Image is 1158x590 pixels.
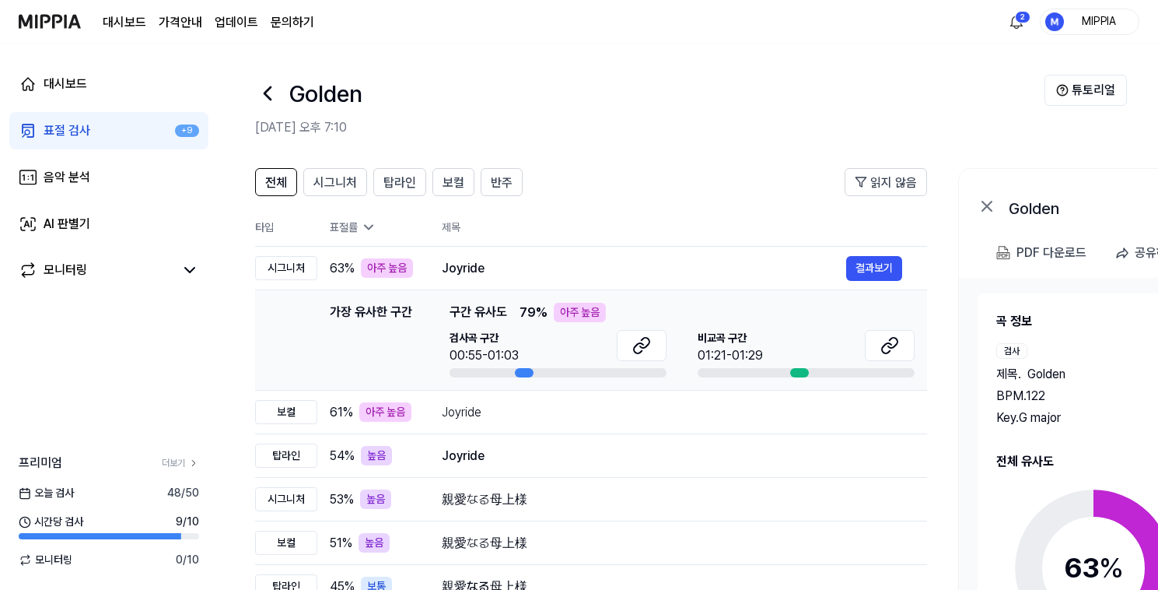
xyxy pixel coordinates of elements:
[255,118,1044,137] h2: [DATE] 오후 7:10
[442,209,927,246] th: 제목
[44,121,90,140] div: 표절 검사
[383,174,416,192] span: 탑라인
[442,259,846,278] div: Joyride
[313,174,357,192] span: 시그니처
[9,65,208,103] a: 대시보드
[1040,9,1139,35] button: profileMIPPIA
[442,403,902,422] div: Joyride
[167,485,199,501] span: 48 / 50
[330,403,353,422] span: 61 %
[450,303,507,322] span: 구간 유사도
[442,447,902,465] div: Joyride
[996,343,1027,359] div: 검사
[255,444,317,468] div: 탑라인
[1015,11,1030,23] div: 2
[255,256,317,280] div: 시그니처
[9,205,208,243] a: AI 판별기
[1027,365,1065,384] span: Golden
[303,168,367,196] button: 시그니처
[176,514,199,530] span: 9 / 10
[44,168,90,187] div: 음악 분석
[1064,547,1124,589] div: 63
[1007,12,1026,31] img: 알림
[330,259,355,278] span: 63 %
[255,400,317,424] div: 보컬
[1069,12,1129,30] div: MIPPIA
[9,112,208,149] a: 표절 검사+9
[359,533,390,553] div: 높음
[1056,84,1069,97] img: Help
[442,534,902,553] div: 親愛なる母上様
[255,168,297,196] button: 전체
[44,215,90,234] div: AI 판별기
[996,365,1021,384] span: 제목 .
[44,261,87,279] div: 모니터링
[845,168,927,196] button: 읽지 않음
[698,346,763,365] div: 01:21-01:29
[373,168,426,196] button: 탑라인
[103,13,146,32] a: 대시보드
[265,174,287,192] span: 전체
[19,485,74,501] span: 오늘 검사
[330,219,417,236] div: 표절률
[443,174,464,192] span: 보컬
[698,330,763,346] span: 비교곡 구간
[870,174,917,192] span: 읽지 않음
[255,531,317,555] div: 보컬
[255,209,317,247] th: 타입
[9,159,208,196] a: 음악 분석
[255,487,317,511] div: 시그니처
[993,237,1090,269] button: PDF 다운로드
[361,258,413,278] div: 아주 높음
[450,346,519,365] div: 00:55-01:03
[359,402,411,422] div: 아주 높음
[176,552,199,568] span: 0 / 10
[289,76,362,111] h1: Golden
[19,552,72,568] span: 모니터링
[1044,75,1127,106] button: 튜토리얼
[442,490,902,509] div: 親愛なる母上様
[330,303,412,378] div: 가장 유사한 구간
[996,246,1010,260] img: PDF Download
[1099,551,1124,585] span: %
[44,75,87,93] div: 대시보드
[19,261,174,279] a: 모니터링
[846,256,902,281] button: 결과보기
[361,446,392,465] div: 높음
[450,330,519,346] span: 검사곡 구간
[1004,9,1029,34] button: 알림2
[159,13,202,32] button: 가격안내
[330,490,354,509] span: 53 %
[215,13,258,32] a: 업데이트
[162,456,199,470] a: 더보기
[1016,243,1086,263] div: PDF 다운로드
[432,168,474,196] button: 보컬
[175,125,199,138] div: +9
[360,490,391,509] div: 높음
[1045,12,1064,31] img: profile
[271,13,314,32] a: 문의하기
[330,534,352,553] span: 51 %
[330,447,355,465] span: 54 %
[554,303,606,322] div: 아주 높음
[491,174,513,192] span: 반주
[520,304,548,322] span: 79 %
[19,454,62,472] span: 프리미엄
[19,514,83,530] span: 시간당 검사
[481,168,523,196] button: 반주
